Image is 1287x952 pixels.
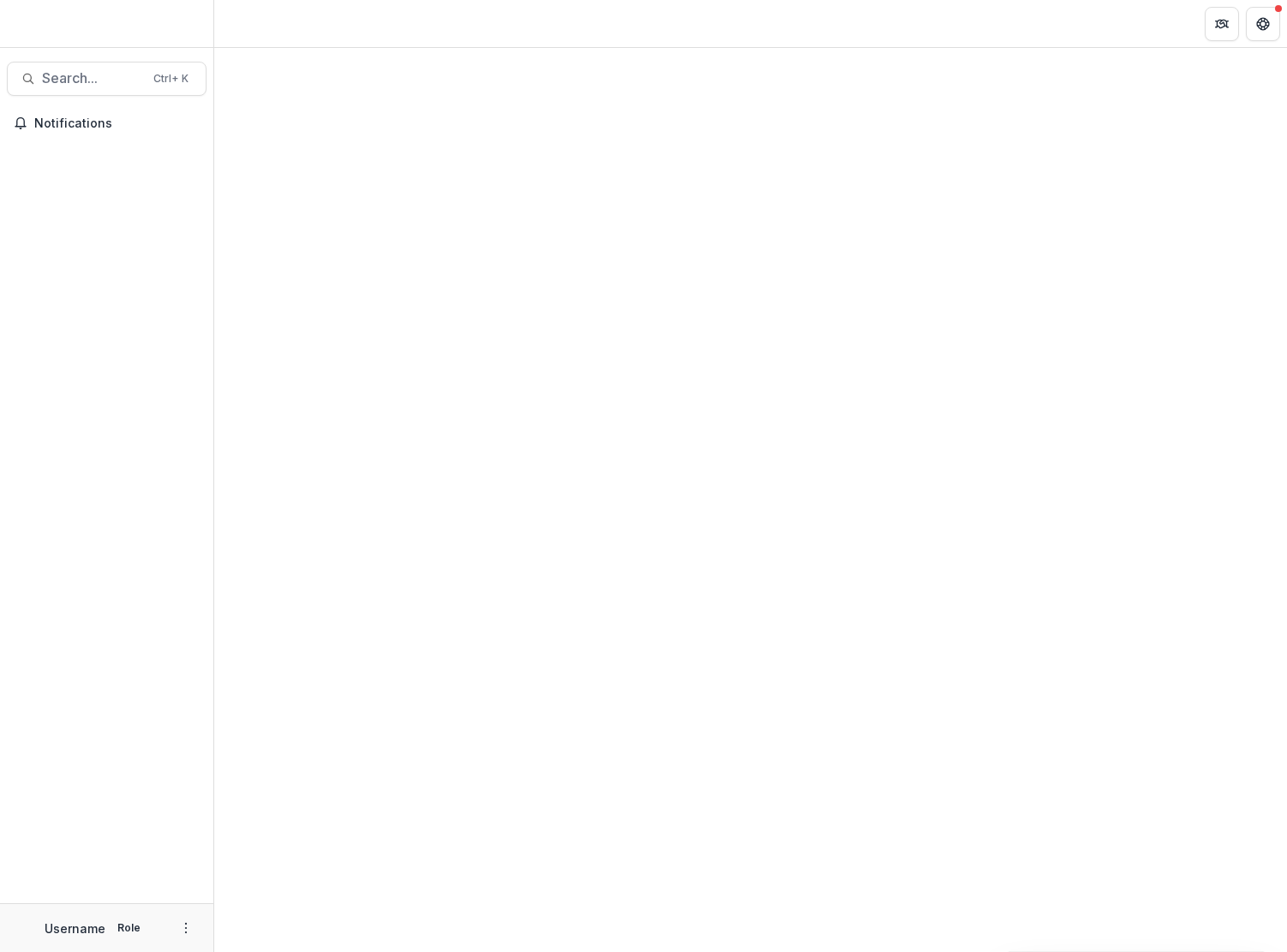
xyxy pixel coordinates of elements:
[150,69,192,88] div: Ctrl + K
[7,110,207,137] button: Notifications
[1246,7,1280,41] button: Get Help
[7,62,207,96] button: Search...
[34,116,200,131] span: Notifications
[42,70,143,86] span: Search...
[176,918,196,938] button: More
[112,920,146,936] p: Role
[45,919,105,937] p: Username
[1205,7,1239,41] button: Partners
